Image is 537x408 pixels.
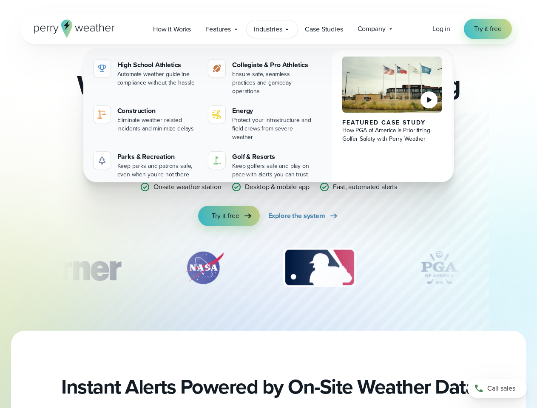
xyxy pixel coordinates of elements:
a: Call sales [467,379,527,398]
a: High School Athletics Automate weather guideline compliance without the hassle [90,57,202,91]
p: Desktop & mobile app [245,182,309,192]
img: PGA of America, Frisco Campus [342,57,442,113]
a: Case Studies [298,20,350,38]
img: Turner-Construction_1.svg [12,246,133,289]
div: Protect your infrastructure and field crews from severe weather [232,116,313,142]
span: Company [358,24,386,34]
div: Automate weather guideline compliance without the hassle [117,70,199,87]
a: PGA of America, Frisco Campus Featured Case Study How PGA of America is Prioritizing Golfer Safet... [332,50,452,189]
div: Keep golfers safe and play on pace with alerts you can trust [232,162,313,179]
span: Explore the system [268,211,325,221]
div: Eliminate weather related incidents and minimize delays [117,116,199,133]
div: Featured Case Study [342,119,442,126]
span: Call sales [487,383,515,394]
div: slideshow [63,246,474,293]
div: Ensure safe, seamless practices and gameday operations [232,70,313,96]
h2: Weather Monitoring and Alerting System [63,71,474,126]
span: Try it free [474,24,501,34]
a: construction perry weather Construction Eliminate weather related incidents and minimize delays [90,102,202,136]
div: 2 of 12 [174,246,234,289]
div: Collegiate & Pro Athletics [232,60,313,70]
a: Parks & Recreation Keep parks and patrons safe, even when you're not there [90,148,202,182]
a: Explore the system [268,206,339,226]
div: Golf & Resorts [232,152,313,162]
img: highschool-icon.svg [97,63,107,74]
a: Energy Protect your infrastructure and field crews from severe weather [205,102,317,145]
h2: Instant Alerts Powered by On-Site Weather Data [61,375,476,399]
img: MLB.svg [275,246,364,289]
img: proathletics-icon@2x-1.svg [212,63,222,74]
span: Try it free [212,211,239,221]
img: NASA.svg [174,246,234,289]
a: Collegiate & Pro Athletics Ensure safe, seamless practices and gameday operations [205,57,317,99]
div: High School Athletics [117,60,199,70]
a: How it Works [146,20,198,38]
div: Construction [117,106,199,116]
img: golf-iconV2.svg [212,155,222,165]
a: Log in [432,24,450,34]
img: parks-icon-grey.svg [97,155,107,165]
a: Golf & Resorts Keep golfers safe and play on pace with alerts you can trust [205,148,317,182]
div: Parks & Recreation [117,152,199,162]
img: energy-icon@2x-1.svg [212,109,222,119]
img: PGA.svg [405,246,473,289]
p: Fast, automated alerts [333,182,397,192]
span: Features [205,24,231,34]
p: On-site weather station [153,182,222,192]
a: Try it free [464,19,511,39]
a: Try it free [198,206,259,226]
img: construction perry weather [97,109,107,119]
span: Case Studies [305,24,343,34]
span: Industries [254,24,282,34]
span: How it Works [153,24,191,34]
div: 3 of 12 [275,246,364,289]
div: How PGA of America is Prioritizing Golfer Safety with Perry Weather [342,126,442,143]
div: 1 of 12 [12,246,133,289]
div: 4 of 12 [405,246,473,289]
div: Energy [232,106,313,116]
div: Keep parks and patrons safe, even when you're not there [117,162,199,179]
